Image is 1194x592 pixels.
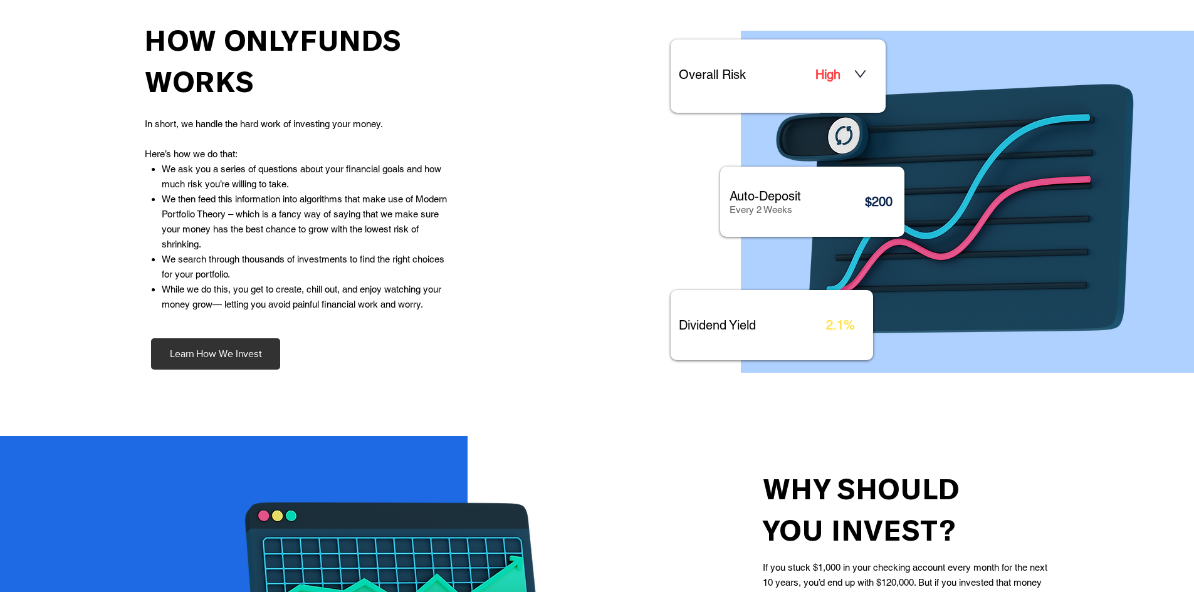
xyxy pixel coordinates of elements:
span: Learn How We Invest [170,347,262,361]
span: While we do this, you get to create, chill out, and enjoy watching your money grow— letting you a... [162,284,441,309]
span: Every 2 Weeks [730,204,792,215]
a: Learn How We Invest [151,338,280,370]
span: High [815,67,841,82]
span: We search through thousands of investments to find the right choices for your portfolio. [162,254,444,279]
span: In short, we handle the hard work of investing your money. [145,118,383,129]
span: Dividend Yield [679,318,756,333]
span: Auto-Deposit [730,189,801,204]
span: $200 [865,194,893,209]
span: Overall Risk [679,67,746,82]
span: We ask you a series of questions about your financial goals and how much risk you’re willing to t... [162,164,441,189]
span: We then feed this information into algorithms that make use of Modern Portfolio Theory – which is... [162,194,447,249]
span: 2.1% [826,318,855,333]
span: WHY SHOULD YOU INVEST? [763,471,960,546]
span: Here’s how we do that: [145,148,238,159]
img: Chart with two wavy lines, one red and one blue. [774,43,1150,360]
span: HOW ONLYFUNDS WORKS [145,23,402,98]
